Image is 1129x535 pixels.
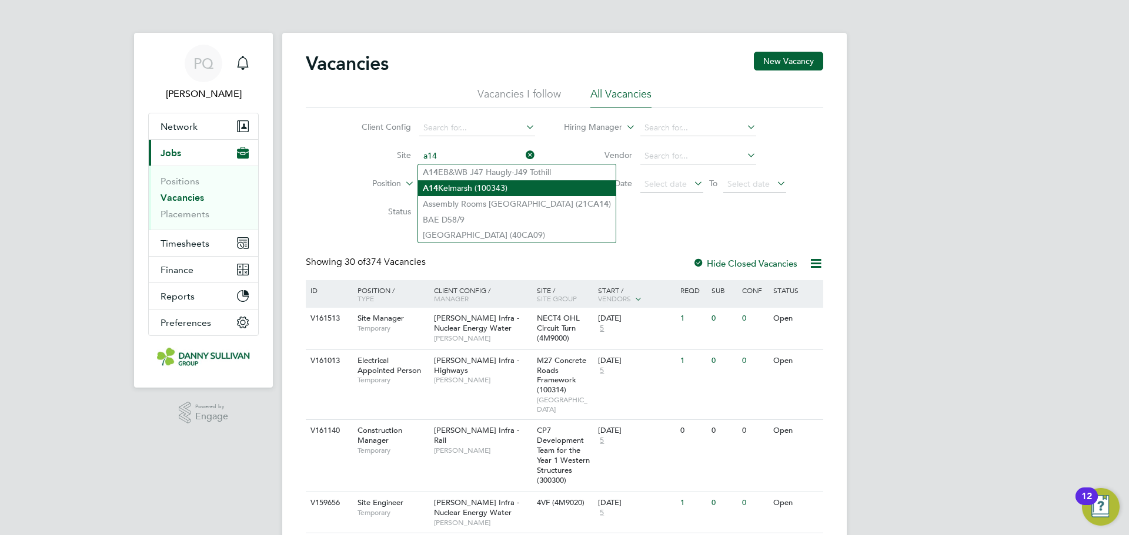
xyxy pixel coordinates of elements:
[157,348,250,366] img: dannysullivan-logo-retina.png
[770,492,821,514] div: Open
[161,208,209,220] a: Placements
[1081,496,1092,512] div: 12
[1082,488,1120,526] button: Open Resource Center, 12 new notifications
[709,280,739,300] div: Sub
[149,113,258,139] button: Network
[161,176,199,187] a: Positions
[149,166,258,230] div: Jobs
[308,350,349,372] div: V161013
[358,425,402,445] span: Construction Manager
[739,420,770,442] div: 0
[537,497,584,507] span: 4VF (4M9020)
[343,206,411,217] label: Status
[709,492,739,514] div: 0
[349,280,431,308] div: Position /
[677,308,708,329] div: 1
[564,150,632,160] label: Vendor
[434,518,531,527] span: [PERSON_NAME]
[640,120,756,136] input: Search for...
[754,52,823,70] button: New Vacancy
[358,324,428,333] span: Temporary
[709,350,739,372] div: 0
[161,264,193,275] span: Finance
[677,492,708,514] div: 1
[419,148,535,164] input: Search for...
[770,280,821,300] div: Status
[195,412,228,422] span: Engage
[418,180,616,196] li: Kelmarsh (100343)
[345,256,366,268] span: 30 of
[418,196,616,212] li: Assembly Rooms [GEOGRAPHIC_DATA] (21C )
[149,140,258,166] button: Jobs
[434,294,469,303] span: Manager
[306,256,428,268] div: Showing
[161,291,195,302] span: Reports
[434,497,519,517] span: [PERSON_NAME] Infra - Nuclear Energy Water
[423,183,438,193] b: A14
[434,446,531,455] span: [PERSON_NAME]
[306,52,389,75] h2: Vacancies
[739,280,770,300] div: Conf
[598,356,674,366] div: [DATE]
[418,227,616,243] li: [GEOGRAPHIC_DATA] (40CA09)
[358,375,428,385] span: Temporary
[537,313,580,343] span: NECT4 OHL Circuit Turn (4M9000)
[598,436,606,446] span: 5
[598,366,606,376] span: 5
[343,150,411,160] label: Site
[345,256,426,268] span: 374 Vacancies
[308,420,349,442] div: V161140
[161,238,209,249] span: Timesheets
[358,294,374,303] span: Type
[770,350,821,372] div: Open
[358,508,428,517] span: Temporary
[161,317,211,328] span: Preferences
[537,395,593,413] span: [GEOGRAPHIC_DATA]
[148,348,259,366] a: Go to home page
[537,425,590,484] span: CP7 Development Team for the Year 1 Western Structures (300300)
[418,164,616,180] li: EB&WB J47 Haugly-J49 Tothill
[739,350,770,372] div: 0
[598,498,674,508] div: [DATE]
[333,178,401,190] label: Position
[358,355,421,375] span: Electrical Appointed Person
[434,355,519,375] span: [PERSON_NAME] Infra - Highways
[179,402,229,424] a: Powered byEngage
[308,492,349,514] div: V159656
[534,280,596,308] div: Site /
[706,176,721,191] span: To
[693,258,797,269] label: Hide Closed Vacancies
[149,309,258,335] button: Preferences
[677,350,708,372] div: 1
[149,283,258,309] button: Reports
[598,426,674,436] div: [DATE]
[434,425,519,445] span: [PERSON_NAME] Infra - Rail
[358,497,403,507] span: Site Engineer
[149,257,258,282] button: Finance
[419,120,535,136] input: Search for...
[434,313,519,333] span: [PERSON_NAME] Infra - Nuclear Energy Water
[537,294,577,303] span: Site Group
[308,280,349,300] div: ID
[195,402,228,412] span: Powered by
[148,45,259,101] a: PQ[PERSON_NAME]
[161,192,204,203] a: Vacancies
[358,313,404,323] span: Site Manager
[640,148,756,164] input: Search for...
[593,199,609,209] b: A14
[677,280,708,300] div: Reqd
[358,446,428,455] span: Temporary
[644,179,687,189] span: Select date
[434,334,531,343] span: [PERSON_NAME]
[595,280,677,309] div: Start /
[161,121,198,132] span: Network
[308,308,349,329] div: V161513
[418,212,616,227] li: BAE D58/9
[193,56,213,71] span: PQ
[598,294,631,303] span: Vendors
[134,33,273,388] nav: Main navigation
[770,308,821,329] div: Open
[343,122,411,132] label: Client Config
[423,167,438,177] b: A14
[598,324,606,334] span: 5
